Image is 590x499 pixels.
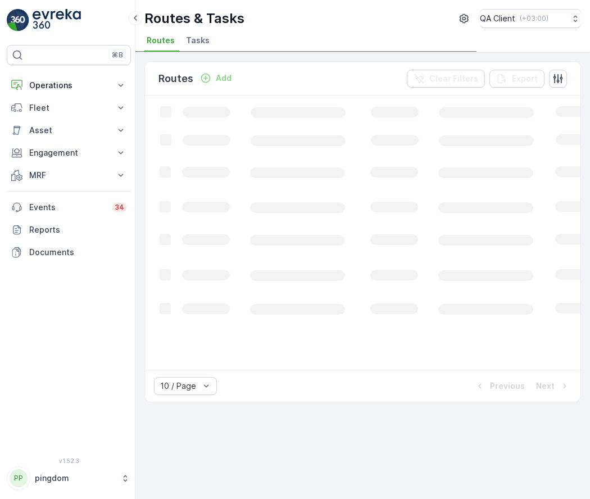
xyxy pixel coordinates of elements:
[7,457,131,464] span: v 1.52.3
[480,13,515,24] p: QA Client
[7,466,131,490] button: PPpingdom
[29,202,106,213] p: Events
[429,73,478,84] p: Clear Filters
[216,72,232,84] p: Add
[10,469,28,487] div: PP
[29,147,108,158] p: Engagement
[480,9,581,28] button: QA Client(+03:00)
[7,74,131,97] button: Operations
[147,35,175,46] span: Routes
[407,70,485,88] button: Clear Filters
[7,119,131,142] button: Asset
[535,379,571,393] button: Next
[7,164,131,187] button: MRF
[7,9,29,31] img: logo
[115,203,124,212] p: 34
[29,125,108,136] p: Asset
[7,97,131,119] button: Fleet
[29,80,108,91] p: Operations
[35,473,115,484] p: pingdom
[186,35,210,46] span: Tasks
[7,241,131,264] a: Documents
[29,224,126,235] p: Reports
[536,380,555,392] p: Next
[144,10,244,28] p: Routes & Tasks
[7,219,131,241] a: Reports
[7,196,131,219] a: Events34
[7,142,131,164] button: Engagement
[29,247,126,258] p: Documents
[196,71,236,85] button: Add
[29,102,108,114] p: Fleet
[29,170,108,181] p: MRF
[520,14,548,23] p: ( +03:00 )
[489,70,544,88] button: Export
[490,380,525,392] p: Previous
[473,379,526,393] button: Previous
[33,9,81,31] img: logo_light-DOdMpM7g.png
[158,71,193,87] p: Routes
[512,73,538,84] p: Export
[112,51,123,60] p: ⌘B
